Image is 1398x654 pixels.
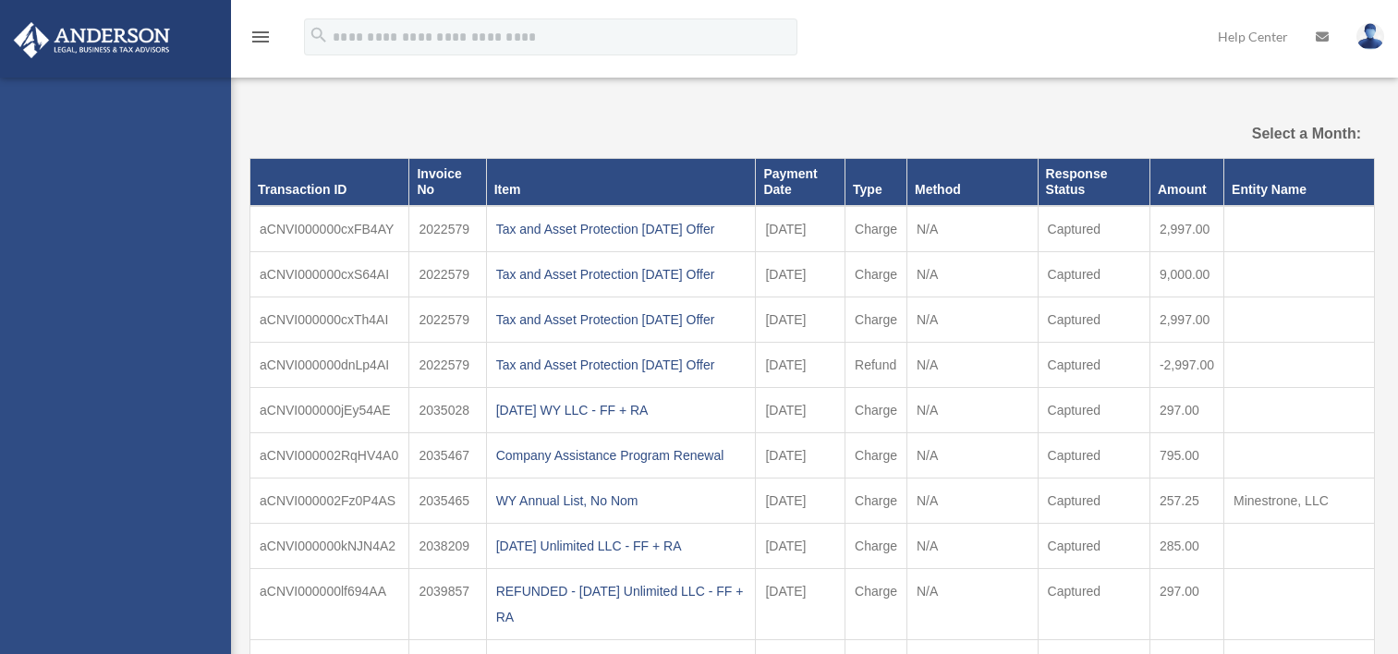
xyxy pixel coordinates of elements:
td: aCNVI000000dnLp4AI [250,342,409,387]
td: Minestrone, LLC [1224,478,1375,523]
a: menu [249,32,272,48]
td: [DATE] [756,342,845,387]
td: Captured [1038,251,1149,297]
td: aCNVI000002RqHV4A0 [250,432,409,478]
td: Charge [845,523,907,568]
td: 795.00 [1149,432,1223,478]
td: N/A [906,342,1038,387]
div: [DATE] WY LLC - FF + RA [496,397,747,423]
td: Captured [1038,297,1149,342]
td: 2,997.00 [1149,206,1223,252]
td: 2022579 [409,251,486,297]
td: Captured [1038,568,1149,639]
div: Tax and Asset Protection [DATE] Offer [496,352,747,378]
td: Charge [845,432,907,478]
i: search [309,25,329,45]
td: Charge [845,568,907,639]
th: Type [845,159,907,206]
img: Anderson Advisors Platinum Portal [8,22,176,58]
td: 2022579 [409,206,486,252]
td: 2039857 [409,568,486,639]
th: Response Status [1038,159,1149,206]
td: 2022579 [409,342,486,387]
td: [DATE] [756,206,845,252]
td: aCNVI000000lf694AA [250,568,409,639]
td: aCNVI000000jEy54AE [250,387,409,432]
th: Payment Date [756,159,845,206]
td: Captured [1038,387,1149,432]
td: Charge [845,206,907,252]
td: 297.00 [1149,387,1223,432]
td: 285.00 [1149,523,1223,568]
td: aCNVI000002Fz0P4AS [250,478,409,523]
td: N/A [906,432,1038,478]
td: Charge [845,297,907,342]
td: Captured [1038,523,1149,568]
td: N/A [906,478,1038,523]
td: 297.00 [1149,568,1223,639]
td: [DATE] [756,523,845,568]
td: 257.25 [1149,478,1223,523]
td: 2,997.00 [1149,297,1223,342]
td: N/A [906,387,1038,432]
th: Item [486,159,756,206]
div: Tax and Asset Protection [DATE] Offer [496,261,747,287]
td: 2038209 [409,523,486,568]
td: Captured [1038,206,1149,252]
td: aCNVI000000cxFB4AY [250,206,409,252]
td: -2,997.00 [1149,342,1223,387]
div: WY Annual List, No Nom [496,488,747,514]
img: User Pic [1356,23,1384,50]
div: [DATE] Unlimited LLC - FF + RA [496,533,747,559]
td: N/A [906,297,1038,342]
td: 2035467 [409,432,486,478]
td: 2035028 [409,387,486,432]
td: [DATE] [756,432,845,478]
td: aCNVI000000cxTh4AI [250,297,409,342]
td: 2022579 [409,297,486,342]
th: Transaction ID [250,159,409,206]
div: Company Assistance Program Renewal [496,442,747,468]
td: N/A [906,251,1038,297]
td: [DATE] [756,251,845,297]
div: Tax and Asset Protection [DATE] Offer [496,307,747,333]
td: [DATE] [756,387,845,432]
td: Captured [1038,432,1149,478]
td: Captured [1038,342,1149,387]
td: Refund [845,342,907,387]
td: [DATE] [756,568,845,639]
td: Charge [845,251,907,297]
th: Method [906,159,1038,206]
td: aCNVI000000kNJN4A2 [250,523,409,568]
td: [DATE] [756,297,845,342]
label: Select a Month: [1201,121,1361,147]
td: Captured [1038,478,1149,523]
div: Tax and Asset Protection [DATE] Offer [496,216,747,242]
th: Amount [1149,159,1223,206]
td: Charge [845,478,907,523]
td: N/A [906,206,1038,252]
td: [DATE] [756,478,845,523]
th: Entity Name [1224,159,1375,206]
td: 2035465 [409,478,486,523]
th: Invoice No [409,159,486,206]
td: Charge [845,387,907,432]
i: menu [249,26,272,48]
td: 9,000.00 [1149,251,1223,297]
td: N/A [906,523,1038,568]
td: N/A [906,568,1038,639]
div: REFUNDED - [DATE] Unlimited LLC - FF + RA [496,578,747,630]
td: aCNVI000000cxS64AI [250,251,409,297]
